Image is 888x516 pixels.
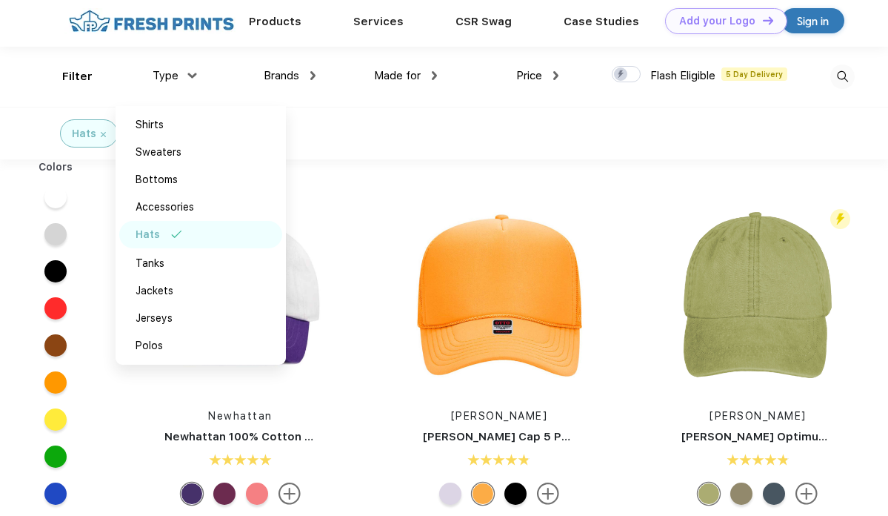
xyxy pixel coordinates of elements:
[187,73,196,78] img: dropdown.png
[278,483,301,505] img: more.svg
[721,67,787,81] span: 5 Day Delivery
[795,483,818,505] img: more.svg
[730,483,752,505] div: Cactus
[181,483,203,505] div: White Purple
[208,410,273,422] a: Newhattan
[27,159,84,175] div: Colors
[264,69,299,82] span: Brands
[249,15,301,28] a: Products
[659,196,856,394] img: func=resize&h=266
[136,283,173,299] div: Jackets
[101,132,106,137] img: filter_cancel.svg
[136,338,163,354] div: Polos
[72,126,96,142] div: Hats
[401,196,598,394] img: func=resize&h=266
[62,68,93,85] div: Filter
[374,69,421,82] span: Made for
[763,16,773,24] img: DT
[136,199,194,215] div: Accessories
[153,69,178,82] span: Type
[698,483,720,505] div: Apple
[136,145,181,160] div: Sweaters
[136,256,164,271] div: Tanks
[136,227,160,242] div: Hats
[516,69,542,82] span: Price
[164,430,412,443] a: Newhattan 100% Cotton Stone Washed Cap
[213,483,236,505] div: White Mulberry
[136,172,178,188] div: Bottoms
[432,71,437,80] img: dropdown.png
[136,117,164,133] div: Shirts
[797,13,829,30] div: Sign in
[710,410,807,422] a: [PERSON_NAME]
[650,69,715,82] span: Flash Eligible
[553,71,558,80] img: dropdown.png
[472,483,494,505] div: Gold
[423,430,784,443] a: [PERSON_NAME] Cap 5 Panel Mid Profile Mesh Back Trucker Hat
[310,71,316,80] img: dropdown.png
[763,483,785,505] div: Navy
[136,311,173,326] div: Jerseys
[781,8,844,33] a: Sign in
[451,410,548,422] a: [PERSON_NAME]
[246,483,268,505] div: White Coral
[537,483,559,505] img: more.svg
[504,483,527,505] div: Black
[830,209,850,229] img: flash_active_toggle.svg
[830,64,855,89] img: desktop_search.svg
[64,8,238,34] img: fo%20logo%202.webp
[439,483,461,505] div: Red Wht Red
[171,231,182,238] img: filter_selected.svg
[679,15,755,27] div: Add your Logo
